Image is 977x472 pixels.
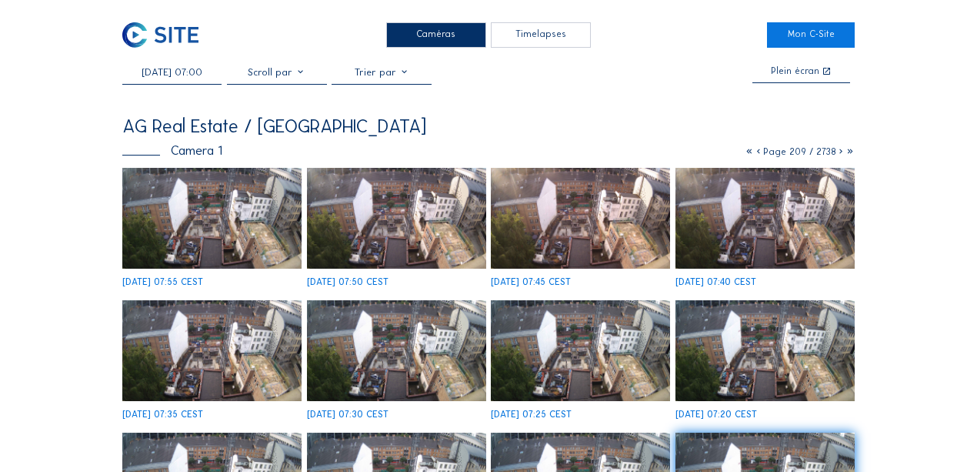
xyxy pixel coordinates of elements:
[675,168,855,269] img: image_52291500
[307,300,486,401] img: image_52291189
[122,22,210,48] a: C-SITE Logo
[122,144,223,157] div: Camera 1
[122,117,426,136] div: AG Real Estate / [GEOGRAPHIC_DATA]
[491,300,670,401] img: image_52291144
[307,410,388,420] div: [DATE] 07:30 CEST
[491,22,591,48] div: Timelapses
[307,278,388,287] div: [DATE] 07:50 CEST
[675,278,756,287] div: [DATE] 07:40 CEST
[675,410,757,420] div: [DATE] 07:20 CEST
[122,168,302,269] img: image_52291870
[386,22,486,48] div: Caméras
[122,300,302,401] img: image_52291349
[122,22,199,48] img: C-SITE Logo
[491,410,572,420] div: [DATE] 07:25 CEST
[122,410,203,420] div: [DATE] 07:35 CEST
[122,278,203,287] div: [DATE] 07:55 CEST
[771,67,819,77] div: Plein écran
[767,22,855,48] a: Mon C-Site
[763,146,836,157] span: Page 209 / 2738
[122,66,222,78] input: Recherche par date 󰅀
[491,168,670,269] img: image_52291646
[675,300,855,401] img: image_52290994
[491,278,571,287] div: [DATE] 07:45 CEST
[307,168,486,269] img: image_52291819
